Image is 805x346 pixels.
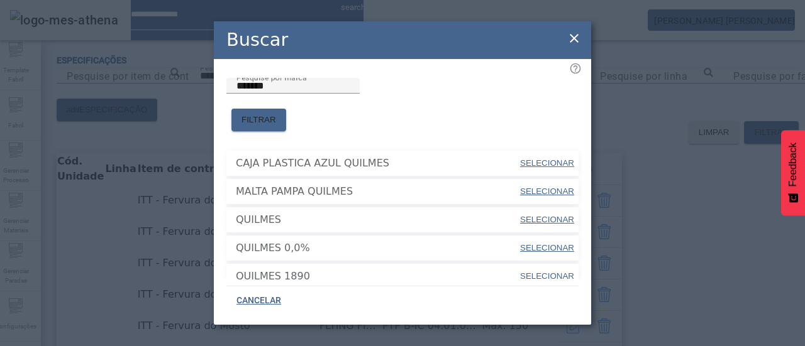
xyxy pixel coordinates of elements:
span: QUILMES [236,212,519,227]
h2: Buscar [226,26,288,53]
span: Feedback [787,143,799,187]
span: SELECIONAR [520,187,574,196]
button: Feedback - Mostrar pesquisa [781,130,805,215]
span: SELECIONAR [520,271,574,281]
button: FILTRAR [231,109,286,131]
mat-label: Pesquise por marca [236,73,307,82]
span: QUILMES 0,0% [236,241,519,256]
span: CANCELAR [236,295,281,307]
button: SELECIONAR [519,237,575,259]
span: SELECIONAR [520,158,574,168]
button: SELECIONAR [519,208,575,231]
button: CANCELAR [226,289,291,312]
span: FILTRAR [241,114,276,126]
button: SELECIONAR [519,152,575,175]
span: QUILMES 1890 [236,269,519,284]
span: MALTA PAMPA QUILMES [236,184,519,199]
button: SELECIONAR [519,265,575,288]
span: CAJA PLASTICA AZUL QUILMES [236,156,519,171]
span: SELECIONAR [520,215,574,224]
button: SELECIONAR [519,180,575,203]
span: SELECIONAR [520,243,574,252]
